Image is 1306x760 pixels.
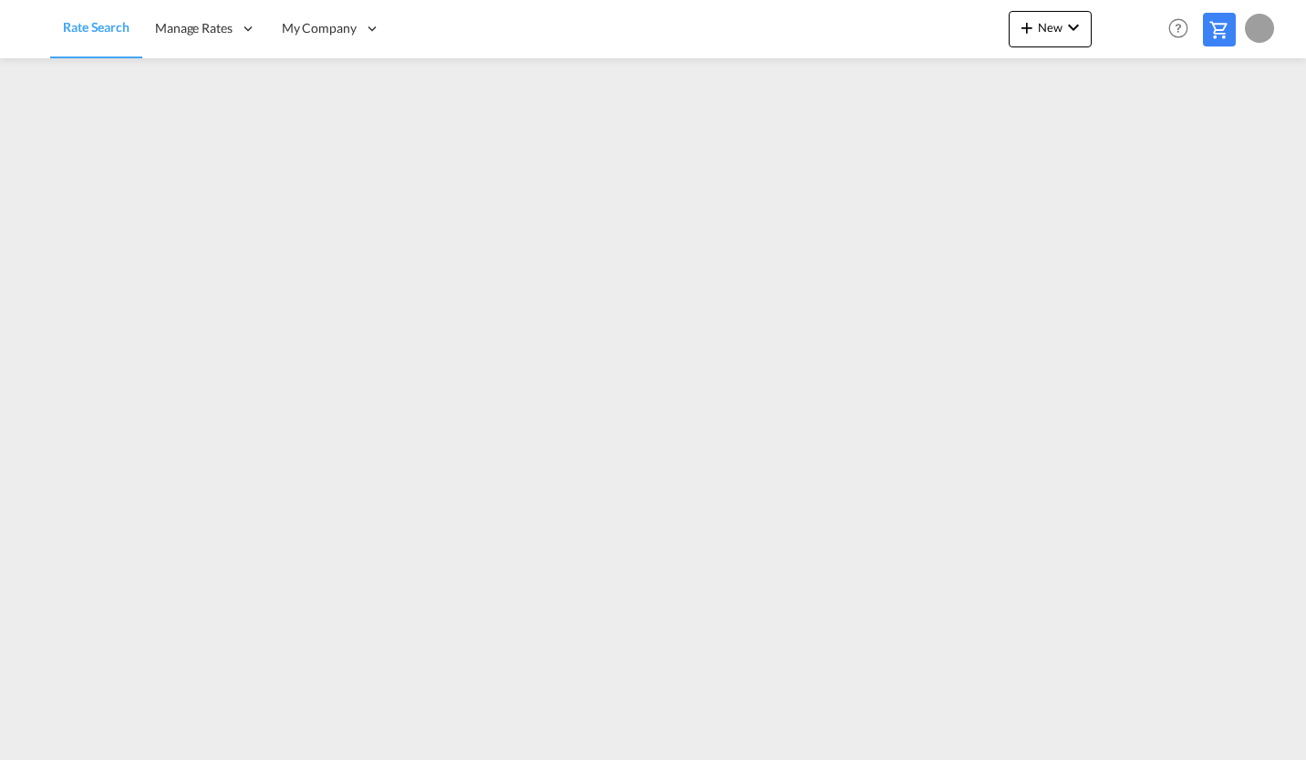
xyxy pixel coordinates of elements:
span: My Company [282,19,357,37]
button: icon-plus 400-fgNewicon-chevron-down [1009,11,1092,47]
span: Help [1163,13,1194,44]
div: Help [1163,13,1203,46]
span: Rate Search [63,19,130,35]
span: Manage Rates [155,19,233,37]
md-icon: icon-plus 400-fg [1016,16,1038,38]
span: New [1016,20,1084,35]
md-icon: icon-chevron-down [1062,16,1084,38]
